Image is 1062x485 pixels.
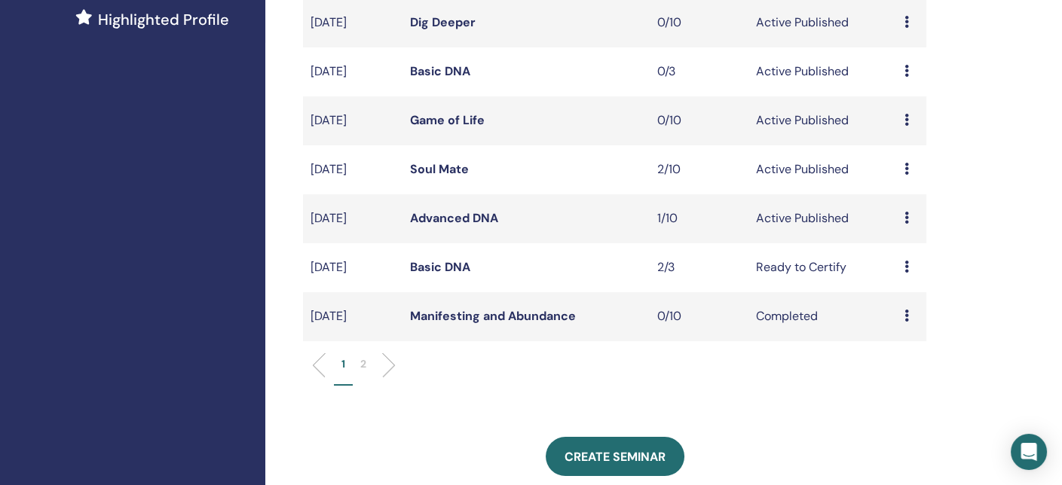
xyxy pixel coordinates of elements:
[565,449,666,465] span: Create seminar
[650,194,748,243] td: 1/10
[303,96,402,145] td: [DATE]
[341,356,345,372] p: 1
[748,194,897,243] td: Active Published
[98,8,229,31] span: Highlighted Profile
[409,14,475,30] a: Dig Deeper
[748,243,897,292] td: Ready to Certify
[650,47,748,96] td: 0/3
[650,145,748,194] td: 2/10
[303,243,402,292] td: [DATE]
[409,63,470,79] a: Basic DNA
[303,145,402,194] td: [DATE]
[409,210,497,226] a: Advanced DNA
[409,161,468,177] a: Soul Mate
[650,292,748,341] td: 0/10
[1011,434,1047,470] div: Open Intercom Messenger
[748,145,897,194] td: Active Published
[303,194,402,243] td: [DATE]
[360,356,366,372] p: 2
[303,47,402,96] td: [DATE]
[748,292,897,341] td: Completed
[650,96,748,145] td: 0/10
[409,308,575,324] a: Manifesting and Abundance
[409,112,484,128] a: Game of Life
[546,437,684,476] a: Create seminar
[650,243,748,292] td: 2/3
[409,259,470,275] a: Basic DNA
[303,292,402,341] td: [DATE]
[748,47,897,96] td: Active Published
[748,96,897,145] td: Active Published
